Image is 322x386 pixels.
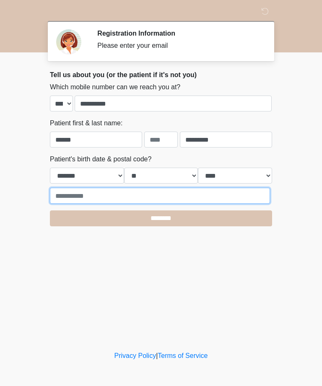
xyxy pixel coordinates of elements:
h2: Tell us about you (or the patient if it's not you) [50,71,272,79]
label: Patient's birth date & postal code? [50,154,151,164]
div: Please enter your email [97,41,260,51]
label: Patient first & last name: [50,118,122,128]
a: Terms of Service [158,352,208,359]
label: Which mobile number can we reach you at? [50,82,180,92]
h2: Registration Information [97,29,260,37]
a: Privacy Policy [114,352,156,359]
img: Agent Avatar [56,29,81,54]
a: | [156,352,158,359]
img: Sm Skin La Laser Logo [42,6,52,17]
